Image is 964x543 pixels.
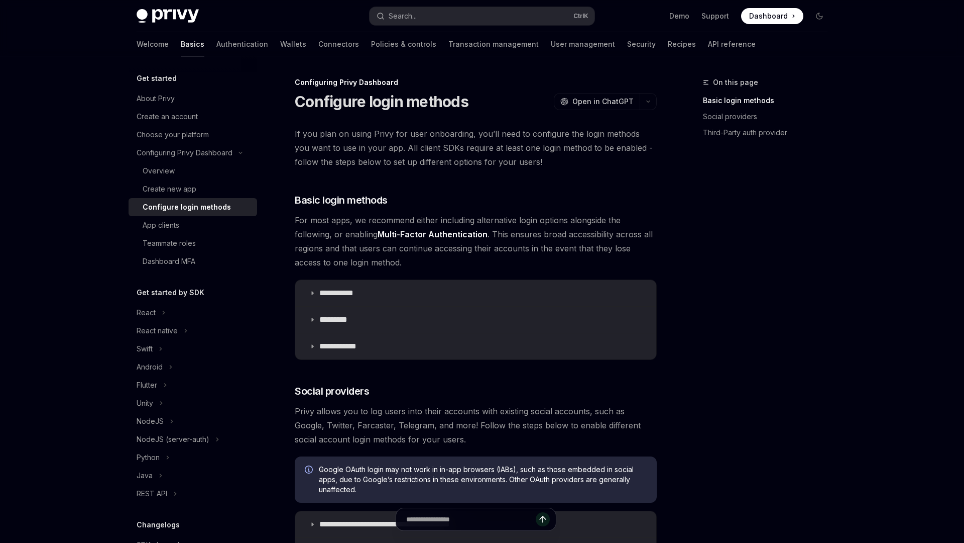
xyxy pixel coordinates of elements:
div: Swift [137,343,153,355]
a: Transaction management [448,32,539,56]
a: Welcome [137,32,169,56]
a: About Privy [129,89,257,108]
a: Create new app [129,180,257,198]
div: REST API [137,488,167,500]
a: Recipes [668,32,696,56]
div: Configure login methods [143,201,231,213]
a: Create an account [129,108,257,126]
button: Open in ChatGPT [554,93,640,110]
span: Social providers [295,384,369,398]
a: Wallets [280,32,306,56]
div: Unity [137,397,153,409]
div: Configuring Privy Dashboard [137,147,232,159]
div: Overview [143,165,175,177]
a: Basic login methods [703,93,835,109]
div: Search... [389,10,417,22]
a: Connectors [318,32,359,56]
button: Search...CtrlK [370,7,594,25]
h5: Get started by SDK [137,287,204,299]
a: Dashboard [741,8,803,24]
span: Privy allows you to log users into their accounts with existing social accounts, such as Google, ... [295,404,657,446]
a: Overview [129,162,257,180]
a: Social providers [703,109,835,125]
span: On this page [713,76,758,88]
span: Open in ChatGPT [572,97,634,107]
div: Create an account [137,111,198,123]
div: NodeJS [137,415,164,427]
a: Demo [669,11,689,21]
span: Ctrl K [573,12,588,20]
img: dark logo [137,9,199,23]
div: Choose your platform [137,129,209,141]
a: Teammate roles [129,234,257,252]
a: Third-Party auth provider [703,125,835,141]
span: For most apps, we recommend either including alternative login options alongside the following, o... [295,213,657,269]
button: Toggle dark mode [811,8,827,24]
div: Teammate roles [143,237,196,249]
div: Java [137,470,153,482]
span: Google OAuth login may not work in in-app browsers (IABs), such as those embedded in social apps,... [319,465,647,495]
div: React [137,307,156,319]
span: Basic login methods [295,193,388,207]
h1: Configure login methods [295,93,468,111]
div: App clients [143,219,179,231]
a: Security [627,32,656,56]
a: Basics [181,32,204,56]
span: Dashboard [749,11,788,21]
svg: Info [305,466,315,476]
div: Flutter [137,379,157,391]
a: Choose your platform [129,126,257,144]
a: API reference [708,32,756,56]
a: User management [551,32,615,56]
button: Send message [536,512,550,526]
a: App clients [129,216,257,234]
a: Policies & controls [371,32,436,56]
div: About Privy [137,93,175,105]
a: Multi-Factor Authentication [378,229,488,240]
div: React native [137,325,178,337]
div: Configuring Privy Dashboard [295,77,657,87]
div: Python [137,451,160,464]
a: Support [701,11,729,21]
h5: Changelogs [137,519,180,531]
a: Authentication [216,32,268,56]
div: Android [137,361,163,373]
h5: Get started [137,72,177,84]
a: Configure login methods [129,198,257,216]
span: If you plan on using Privy for user onboarding, you’ll need to configure the login methods you wa... [295,127,657,169]
div: Dashboard MFA [143,255,195,267]
div: Create new app [143,183,196,195]
div: NodeJS (server-auth) [137,433,209,445]
a: Dashboard MFA [129,252,257,270]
